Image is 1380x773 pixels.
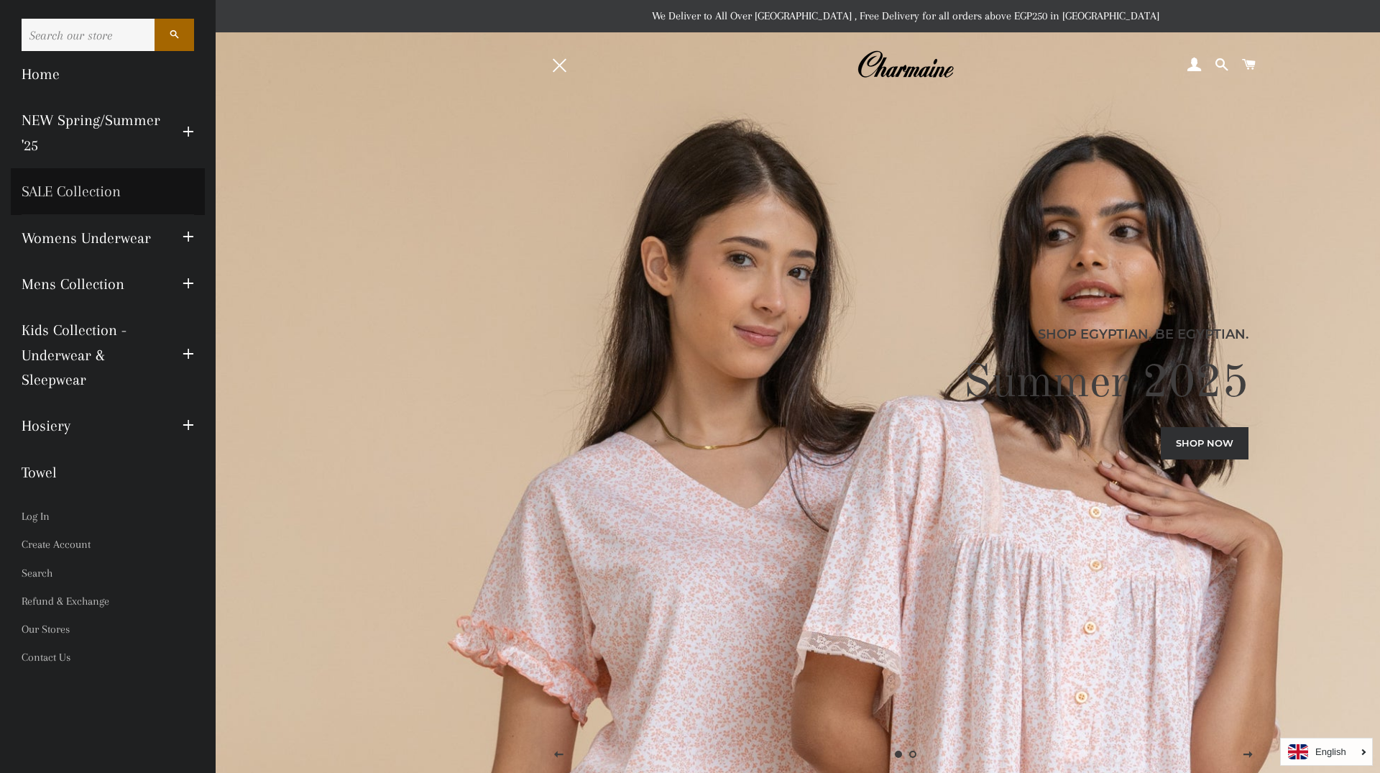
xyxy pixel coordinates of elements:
[11,449,205,495] a: Towel
[891,747,906,761] a: Slide 1, current
[11,503,205,531] a: Log In
[1161,427,1248,459] a: Shop now
[11,168,205,214] a: SALE Collection
[11,307,172,403] a: Kids Collection - Underwear & Sleepwear
[551,324,1248,344] p: Shop Egyptian, Be Egyptian.
[11,559,205,587] a: Search
[11,616,205,644] a: Our Stores
[11,215,172,261] a: Womens Underwear
[11,531,205,559] a: Create Account
[551,355,1248,413] h2: Summer 2025
[1230,737,1266,773] button: Next slide
[11,587,205,616] a: Refund & Exchange
[1315,747,1346,756] i: English
[11,97,172,168] a: NEW Spring/Summer '25
[857,49,954,81] img: Charmaine Egypt
[11,261,172,307] a: Mens Collection
[541,737,577,773] button: Previous slide
[22,19,155,51] input: Search our store
[906,747,920,761] a: Load slide 2
[11,644,205,672] a: Contact Us
[11,403,172,449] a: Hosiery
[1288,744,1365,759] a: English
[11,51,205,97] a: Home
